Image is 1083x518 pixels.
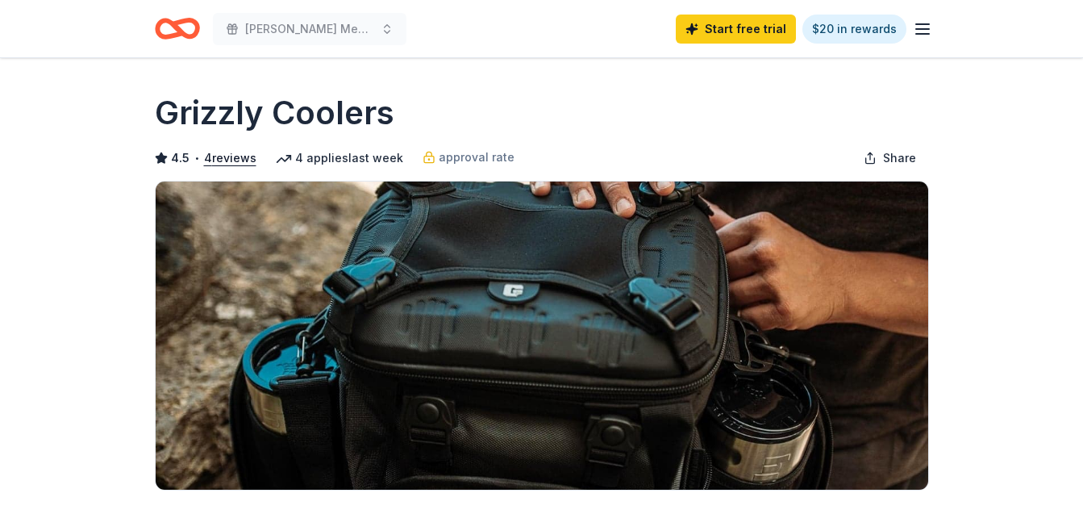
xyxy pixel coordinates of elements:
[802,15,906,44] a: $20 in rewards
[155,90,394,136] h1: Grizzly Coolers
[883,148,916,168] span: Share
[276,148,403,168] div: 4 applies last week
[155,10,200,48] a: Home
[194,152,199,165] span: •
[213,13,406,45] button: [PERSON_NAME] Medal Of Honor Recipient Golf Tournament
[156,182,928,490] img: Image for Grizzly Coolers
[171,148,190,168] span: 4.5
[439,148,514,167] span: approval rate
[204,148,256,168] button: 4reviews
[423,148,514,167] a: approval rate
[851,142,929,174] button: Share
[676,15,796,44] a: Start free trial
[245,19,374,39] span: [PERSON_NAME] Medal Of Honor Recipient Golf Tournament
